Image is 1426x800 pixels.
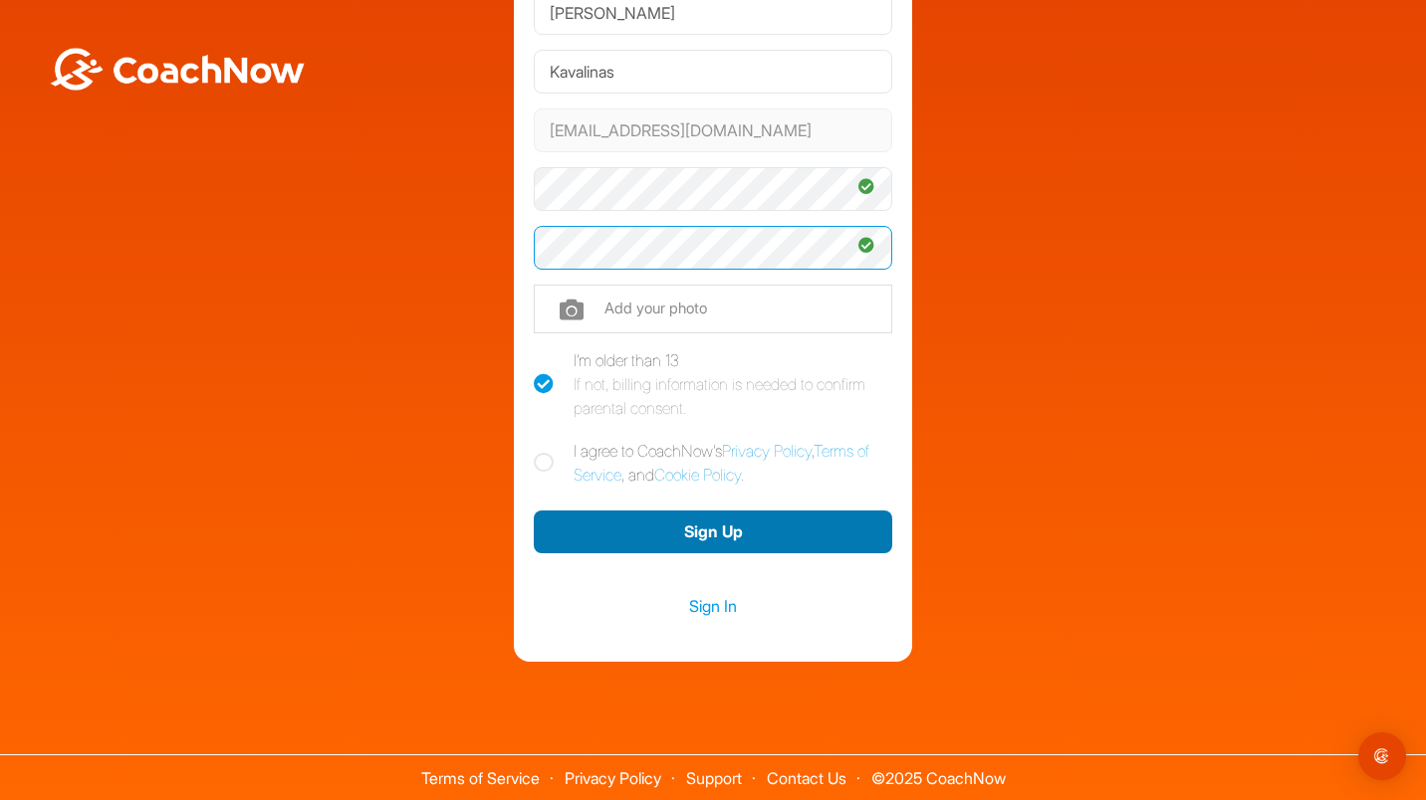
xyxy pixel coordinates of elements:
input: Last Name [534,50,892,94]
a: Terms of Service [421,768,540,788]
button: Sign Up [534,510,892,553]
a: Privacy Policy [722,441,812,461]
a: Sign In [534,593,892,619]
div: I'm older than 13 [574,348,892,420]
span: © 2025 CoachNow [861,755,1016,786]
a: Privacy Policy [565,768,661,788]
img: BwLJSsUCoWCh5upNqxVrqldRgqLPVwmV24tXu5FoVAoFEpwwqQ3VIfuoInZCoVCoTD4vwADAC3ZFMkVEQFDAAAAAElFTkSuQmCC [48,48,307,91]
a: Contact Us [767,768,846,788]
a: Support [686,768,742,788]
a: Cookie Policy [654,465,741,485]
div: If not, billing information is needed to confirm parental consent. [574,372,892,420]
input: Email [534,108,892,152]
div: Open Intercom Messenger [1358,732,1406,780]
a: Terms of Service [574,441,869,485]
label: I agree to CoachNow's , , and . [534,439,892,487]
